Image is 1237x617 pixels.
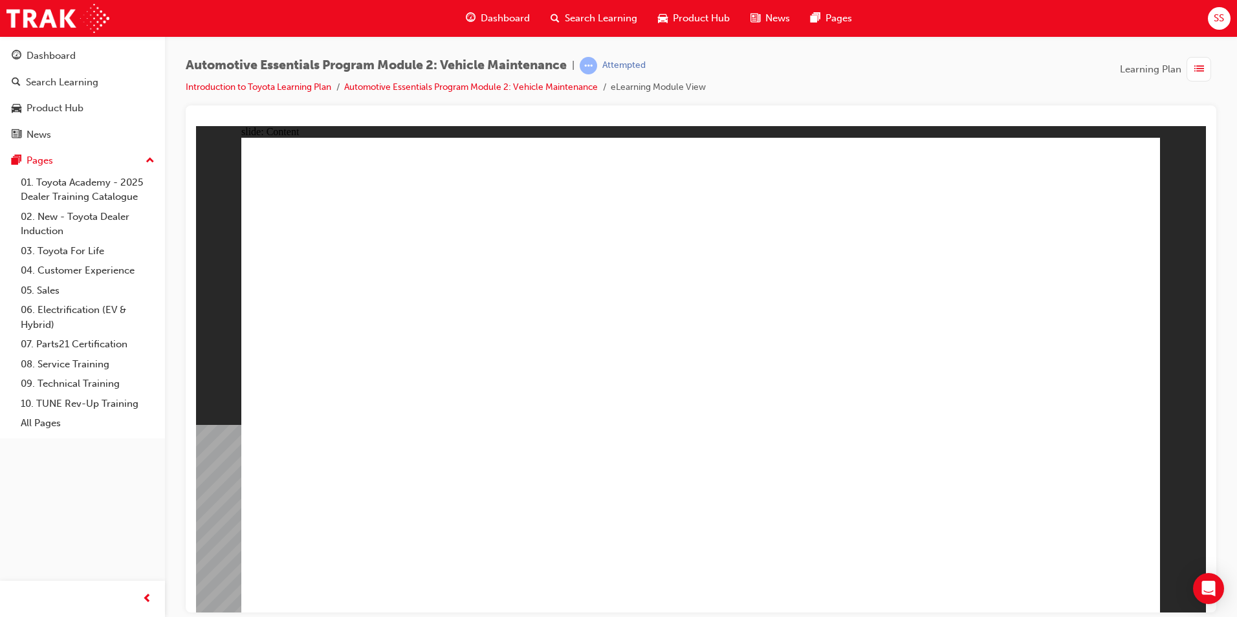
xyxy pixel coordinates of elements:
span: pages-icon [811,10,820,27]
button: Pages [5,149,160,173]
span: pages-icon [12,155,21,167]
a: 05. Sales [16,281,160,301]
a: 02. New - Toyota Dealer Induction [16,207,160,241]
span: search-icon [12,77,21,89]
a: car-iconProduct Hub [648,5,740,32]
a: news-iconNews [740,5,800,32]
span: guage-icon [466,10,476,27]
div: Dashboard [27,49,76,63]
button: DashboardSearch LearningProduct HubNews [5,41,160,149]
a: Product Hub [5,96,160,120]
span: Search Learning [565,11,637,26]
a: Introduction to Toyota Learning Plan [186,81,331,92]
span: up-icon [146,153,155,169]
button: Learning Plan [1120,57,1216,81]
a: 06. Electrification (EV & Hybrid) [16,300,160,334]
span: Automotive Essentials Program Module 2: Vehicle Maintenance [186,58,567,73]
a: All Pages [16,413,160,433]
a: 03. Toyota For Life [16,241,160,261]
a: guage-iconDashboard [455,5,540,32]
a: 04. Customer Experience [16,261,160,281]
span: guage-icon [12,50,21,62]
span: search-icon [551,10,560,27]
div: Attempted [602,60,646,72]
span: news-icon [750,10,760,27]
a: Dashboard [5,44,160,68]
span: Dashboard [481,11,530,26]
a: Automotive Essentials Program Module 2: Vehicle Maintenance [344,81,598,92]
button: SS [1208,7,1231,30]
a: 01. Toyota Academy - 2025 Dealer Training Catalogue [16,173,160,207]
span: learningRecordVerb_ATTEMPT-icon [580,57,597,74]
a: 07. Parts21 Certification [16,334,160,354]
a: Search Learning [5,70,160,94]
a: 09. Technical Training [16,374,160,394]
span: Product Hub [673,11,730,26]
span: News [765,11,790,26]
span: prev-icon [142,591,152,607]
a: 10. TUNE Rev-Up Training [16,394,160,414]
span: news-icon [12,129,21,141]
a: pages-iconPages [800,5,862,32]
span: Pages [826,11,852,26]
a: 08. Service Training [16,354,160,374]
div: Pages [27,153,53,168]
div: Product Hub [27,101,83,116]
span: car-icon [658,10,668,27]
span: list-icon [1194,61,1204,78]
span: car-icon [12,103,21,114]
img: Trak [6,4,109,33]
span: | [572,58,575,73]
a: search-iconSearch Learning [540,5,648,32]
a: News [5,123,160,147]
span: Learning Plan [1120,62,1181,77]
span: SS [1214,11,1224,26]
li: eLearning Module View [611,80,706,95]
div: News [27,127,51,142]
div: Search Learning [26,75,98,90]
div: Open Intercom Messenger [1193,573,1224,604]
